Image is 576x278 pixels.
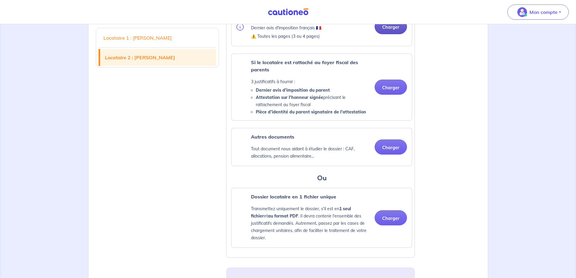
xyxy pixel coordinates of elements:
div: categoryName: parental-tax-assessment, userCategory: cdi [231,54,412,121]
p: Tout document nous aidant à étudier le dossier : CAF, allocations, pension alimentaire... [251,145,370,160]
strong: Dossier locataire en 1 fichier unique [251,194,336,200]
div: categoryName: tax-assessment, userCategory: cdi [231,7,412,46]
button: illu_account_valid_menu.svgMon compte [507,5,569,20]
p: Mon compte [529,8,558,16]
div: categoryName: profile, userCategory: cdi [231,188,412,248]
p: ⚠️ Toutes les pages (3 ou 4 pages) [251,33,322,40]
a: Locataire 2 : [PERSON_NAME] [100,49,216,66]
strong: Pièce d’identité du parent signataire de l'attestation [256,109,366,115]
img: Cautioneo [265,8,311,16]
p: Dernier avis d'imposition français 🇫🇷. [251,24,322,31]
div: categoryName: other, userCategory: cdi [231,128,412,166]
p: Transmettez uniquement le dossier, s'il est en et . Il devra contenir l'ensemble des justificatif... [251,205,370,241]
strong: Si le locataire est rattaché au foyer fiscal des parents [251,59,358,73]
h3: Ou [231,173,412,183]
li: précisant le rattachement au foyer fiscal [256,94,370,108]
strong: Dernier avis d'imposition du parent [256,87,330,93]
p: 3 justificatifs à fournir : [251,78,370,85]
button: Charger [375,210,407,225]
strong: Autres documents [251,134,294,140]
strong: Attestation sur l'honneur signée [256,95,323,100]
button: Charger [375,19,407,34]
strong: au format PDF [268,213,298,219]
a: Locataire 1 : [PERSON_NAME] [99,29,216,46]
button: Charger [375,139,407,155]
img: illu_account_valid_menu.svg [517,7,527,17]
img: info.svg [236,23,244,31]
button: Charger [375,80,407,95]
